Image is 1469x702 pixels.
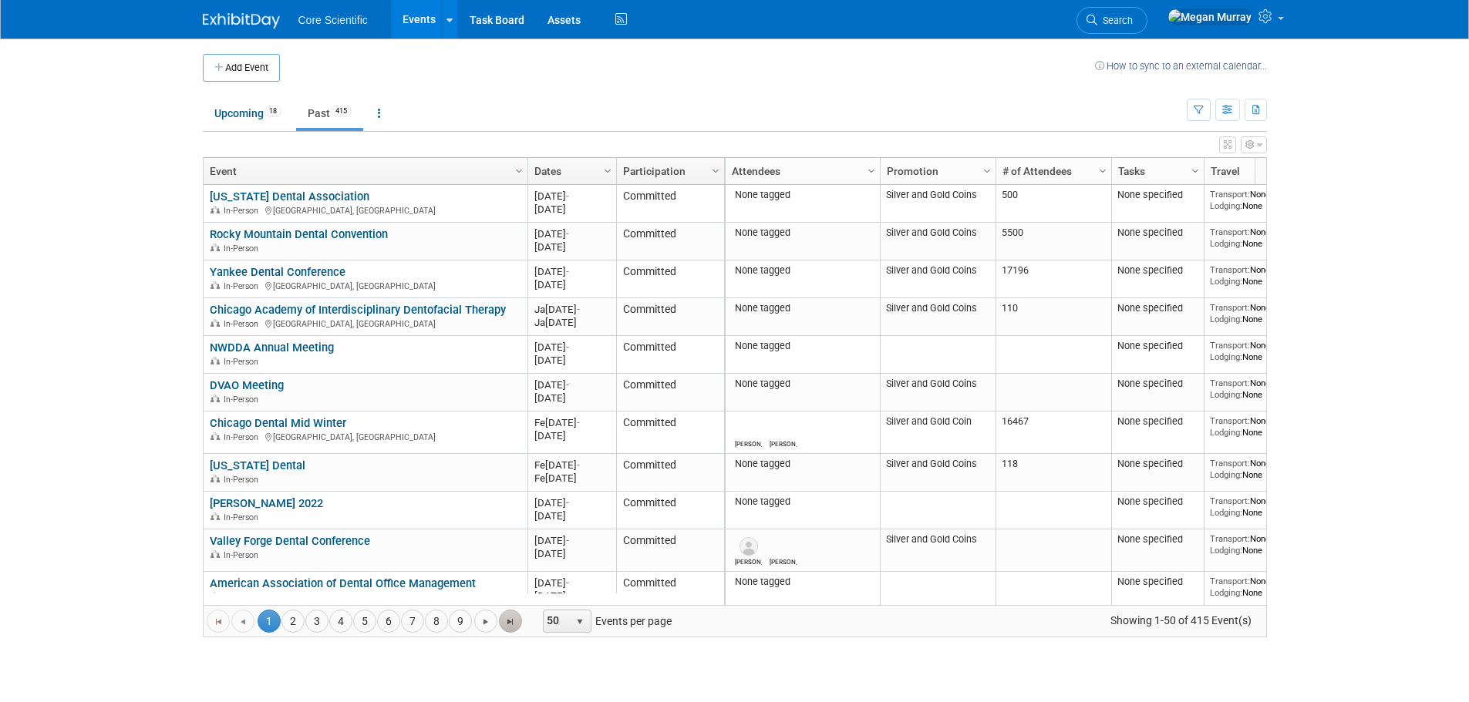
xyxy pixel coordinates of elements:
span: - [566,535,569,546]
div: None None [1210,533,1321,556]
div: None specified [1117,189,1198,201]
div: [DATE] [534,509,609,522]
span: Column Settings [513,165,525,177]
span: Column Settings [981,165,993,177]
button: Add Event [203,54,280,82]
span: Column Settings [865,165,878,177]
span: Go to the previous page [237,616,249,628]
a: [US_STATE] Dental Association [210,190,369,203]
span: In-Person [224,550,263,560]
div: None None [1210,264,1321,287]
span: - [566,497,569,509]
span: Lodging: [1210,507,1242,518]
span: Showing 1-50 of 415 Event(s) [1096,610,1265,631]
span: Transport: [1210,340,1250,351]
img: ExhibitDay [203,13,280,29]
div: None specified [1117,533,1198,546]
td: Committed [616,529,724,572]
div: None None [1210,189,1321,211]
div: [DATE] [534,278,609,291]
span: Lodging: [1210,276,1242,287]
td: Committed [616,454,724,492]
td: Silver and Gold Coins [880,374,996,411]
span: Lodging: [1210,351,1242,362]
img: In-Person Event [211,206,220,213]
a: Go to the first page [207,610,230,633]
div: Ja[DATE] [534,316,609,329]
span: - [566,577,569,589]
td: 16467 [996,411,1111,454]
span: - [566,341,569,353]
td: Committed [616,298,724,336]
span: In-Person [224,475,263,485]
a: Search [1076,7,1147,34]
span: Transport: [1210,189,1250,200]
a: 2 [281,610,305,633]
div: None specified [1117,458,1198,470]
span: Go to the first page [212,616,224,628]
span: - [566,379,569,391]
img: Robert Dittmann [740,419,758,438]
span: Lodging: [1210,314,1242,324]
div: None None [1210,576,1321,598]
div: None specified [1117,415,1198,428]
span: Transport: [1210,495,1250,506]
td: Silver and Gold Coins [880,223,996,260]
div: [GEOGRAPHIC_DATA], [GEOGRAPHIC_DATA] [210,317,521,330]
span: Transport: [1210,302,1250,313]
span: Column Settings [1189,165,1201,177]
img: In-Person Event [211,357,220,364]
span: Search [1097,15,1133,26]
span: Lodging: [1210,427,1242,438]
img: In-Person Event [211,319,220,327]
div: None None [1210,302,1321,324]
a: Column Settings [1094,158,1111,181]
span: Lodging: [1210,200,1242,211]
div: None specified [1117,495,1198,508]
div: [DATE] [534,240,609,254]
div: Fe[DATE] [534,416,609,429]
div: None tagged [731,189,874,201]
div: [DATE] [534,190,609,203]
td: Committed [616,185,724,223]
span: In-Person [224,593,263,603]
div: [DATE] [534,203,609,216]
td: 110 [996,298,1111,336]
td: Committed [616,336,724,374]
div: None None [1210,227,1321,249]
span: 1 [258,610,281,633]
span: 50 [544,610,570,632]
div: Ursula Adams [735,556,762,566]
div: Robert Dittmann [735,438,762,448]
span: Core Scientific [298,14,368,26]
span: select [574,616,586,628]
a: Column Settings [1187,158,1204,181]
td: Committed [616,223,724,260]
td: Committed [616,411,724,454]
span: Column Settings [601,165,614,177]
div: [DATE] [534,547,609,560]
span: Transport: [1210,576,1250,586]
div: [DATE] [534,341,609,354]
div: None tagged [731,378,874,390]
a: Column Settings [707,158,724,181]
a: # of Attendees [1002,158,1101,184]
span: Transport: [1210,533,1250,544]
img: In-Person Event [211,395,220,402]
td: Silver and Gold Coin [880,411,996,454]
span: 18 [264,106,281,117]
a: Go to the previous page [231,610,254,633]
span: In-Person [224,432,263,442]
div: [GEOGRAPHIC_DATA], [GEOGRAPHIC_DATA] [210,203,521,217]
a: Column Settings [863,158,880,181]
div: James Belshe [770,556,797,566]
a: Tasks [1118,158,1194,184]
a: [PERSON_NAME] 2022 [210,496,323,510]
span: Transport: [1210,458,1250,469]
div: [DATE] [534,534,609,547]
td: Silver and Gold Coins [880,529,996,572]
span: In-Person [224,206,263,216]
div: None tagged [731,458,874,470]
span: Lodging: [1210,238,1242,249]
div: None specified [1117,576,1198,588]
